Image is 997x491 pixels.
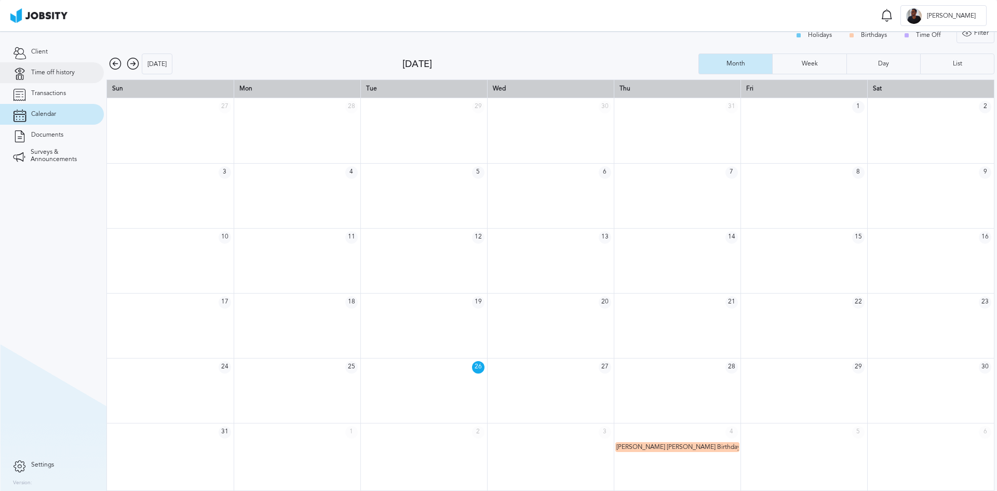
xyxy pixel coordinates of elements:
[31,131,63,139] span: Documents
[472,166,484,179] span: 5
[31,111,56,118] span: Calendar
[366,85,377,92] span: Tue
[725,166,738,179] span: 7
[345,166,358,179] span: 4
[846,54,920,74] button: Day
[616,443,740,450] span: [PERSON_NAME] [PERSON_NAME] Birthday
[852,426,865,439] span: 5
[922,12,981,20] span: [PERSON_NAME]
[957,23,994,44] div: Filter
[956,22,994,43] button: Filter
[599,296,611,309] span: 20
[345,361,358,374] span: 25
[472,231,484,244] span: 12
[725,101,738,113] span: 31
[219,101,231,113] span: 27
[852,296,865,309] span: 22
[142,54,172,75] div: [DATE]
[493,85,506,92] span: Wed
[31,90,66,97] span: Transactions
[920,54,994,74] button: List
[619,85,630,92] span: Thu
[219,361,231,374] span: 24
[979,296,991,309] span: 23
[852,166,865,179] span: 8
[142,54,172,74] button: [DATE]
[772,54,846,74] button: Week
[873,85,882,92] span: Sat
[725,361,738,374] span: 28
[472,361,484,374] span: 26
[979,101,991,113] span: 2
[472,426,484,439] span: 2
[725,426,738,439] span: 4
[599,361,611,374] span: 27
[13,480,32,486] label: Version:
[345,231,358,244] span: 11
[746,85,753,92] span: Fri
[31,69,75,76] span: Time off history
[721,60,750,68] div: Month
[900,5,987,26] button: G[PERSON_NAME]
[979,426,991,439] span: 6
[239,85,252,92] span: Mon
[472,296,484,309] span: 19
[797,60,823,68] div: Week
[948,60,967,68] div: List
[852,101,865,113] span: 1
[112,85,123,92] span: Sun
[10,8,68,23] img: ab4bad089aa723f57921c736e9817d99.png
[979,166,991,179] span: 9
[979,361,991,374] span: 30
[725,231,738,244] span: 14
[219,426,231,439] span: 31
[345,296,358,309] span: 18
[852,231,865,244] span: 15
[599,426,611,439] span: 3
[599,101,611,113] span: 30
[472,101,484,113] span: 29
[402,59,698,70] div: [DATE]
[852,361,865,374] span: 29
[219,296,231,309] span: 17
[219,166,231,179] span: 3
[219,231,231,244] span: 10
[31,149,91,163] span: Surveys & Announcements
[599,166,611,179] span: 6
[345,101,358,113] span: 28
[725,296,738,309] span: 21
[31,461,54,469] span: Settings
[345,426,358,439] span: 1
[873,60,894,68] div: Day
[599,231,611,244] span: 13
[906,8,922,24] div: G
[31,48,48,56] span: Client
[979,231,991,244] span: 16
[698,54,772,74] button: Month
